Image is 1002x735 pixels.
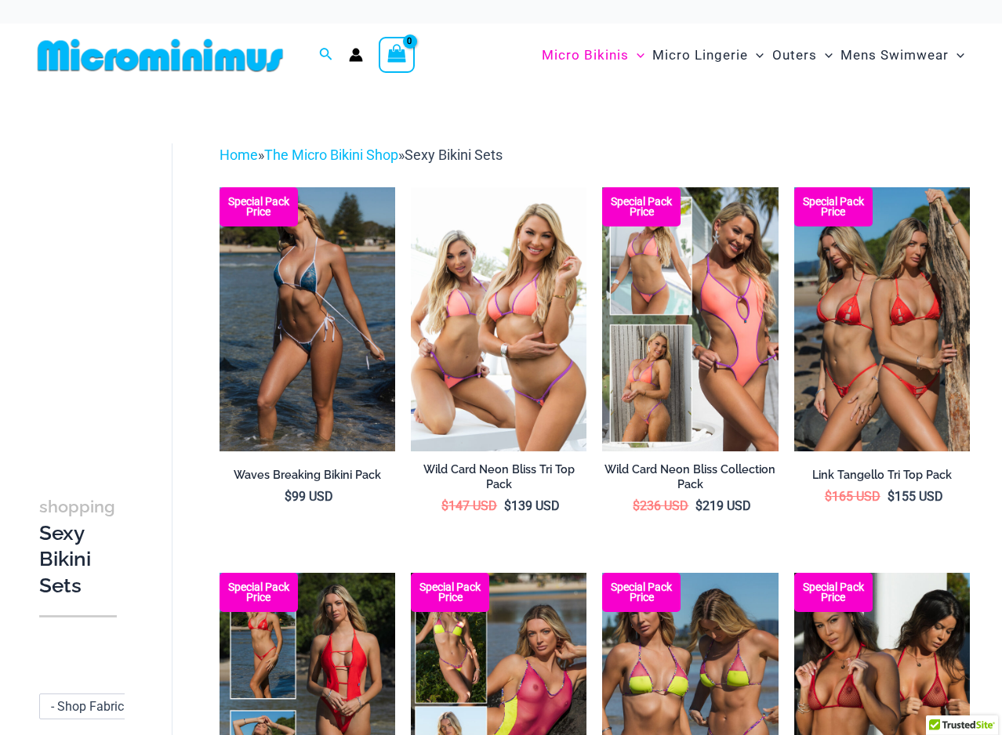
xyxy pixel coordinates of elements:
[538,31,648,79] a: Micro BikinisMenu ToggleMenu Toggle
[794,187,970,451] a: Bikini Pack Bikini Pack BBikini Pack B
[411,187,586,451] a: Wild Card Neon Bliss Tri Top PackWild Card Neon Bliss Tri Top Pack BWild Card Neon Bliss Tri Top ...
[285,489,333,504] bdi: 99 USD
[379,37,415,73] a: View Shopping Cart, empty
[220,468,395,483] h2: Waves Breaking Bikini Pack
[825,489,880,504] bdi: 165 USD
[633,498,640,513] span: $
[220,582,298,603] b: Special Pack Price
[405,147,503,163] span: Sexy Bikini Sets
[220,187,395,451] img: Waves Breaking Ocean 312 Top 456 Bottom 08
[794,468,970,483] h2: Link Tangello Tri Top Pack
[504,498,511,513] span: $
[794,187,970,451] img: Bikini Pack
[840,35,949,75] span: Mens Swimwear
[349,48,363,62] a: Account icon link
[748,35,764,75] span: Menu Toggle
[888,489,895,504] span: $
[602,462,778,491] h2: Wild Card Neon Bliss Collection Pack
[441,498,497,513] bdi: 147 USD
[411,187,586,451] img: Wild Card Neon Bliss Tri Top Pack
[39,497,115,516] span: shopping
[695,498,751,513] bdi: 219 USD
[602,197,681,217] b: Special Pack Price
[535,29,971,81] nav: Site Navigation
[504,498,560,513] bdi: 139 USD
[602,582,681,603] b: Special Pack Price
[837,31,968,79] a: Mens SwimwearMenu ToggleMenu Toggle
[441,498,448,513] span: $
[220,187,395,451] a: Waves Breaking Ocean 312 Top 456 Bottom 08 Waves Breaking Ocean 312 Top 456 Bottom 04Waves Breaki...
[888,489,943,504] bdi: 155 USD
[411,462,586,498] a: Wild Card Neon Bliss Tri Top Pack
[411,582,489,603] b: Special Pack Price
[629,35,644,75] span: Menu Toggle
[264,147,398,163] a: The Micro Bikini Shop
[652,35,748,75] span: Micro Lingerie
[794,582,873,603] b: Special Pack Price
[220,147,258,163] a: Home
[51,699,154,714] span: - Shop Fabric Type
[772,35,817,75] span: Outers
[768,31,837,79] a: OutersMenu ToggleMenu Toggle
[794,197,873,217] b: Special Pack Price
[602,187,778,451] a: Collection Pack (7) Collection Pack B (1)Collection Pack B (1)
[319,45,333,65] a: Search icon link
[648,31,768,79] a: Micro LingerieMenu ToggleMenu Toggle
[695,498,702,513] span: $
[220,197,298,217] b: Special Pack Price
[39,493,117,599] h3: Sexy Bikini Sets
[817,35,833,75] span: Menu Toggle
[542,35,629,75] span: Micro Bikinis
[220,468,395,488] a: Waves Breaking Bikini Pack
[220,147,503,163] span: » »
[633,498,688,513] bdi: 236 USD
[39,131,180,444] iframe: TrustedSite Certified
[39,693,149,719] span: - Shop Fabric Type
[825,489,832,504] span: $
[31,38,289,73] img: MM SHOP LOGO FLAT
[602,187,778,451] img: Collection Pack (7)
[602,462,778,498] a: Wild Card Neon Bliss Collection Pack
[949,35,964,75] span: Menu Toggle
[285,489,292,504] span: $
[794,468,970,488] a: Link Tangello Tri Top Pack
[411,462,586,491] h2: Wild Card Neon Bliss Tri Top Pack
[40,694,148,719] span: - Shop Fabric Type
